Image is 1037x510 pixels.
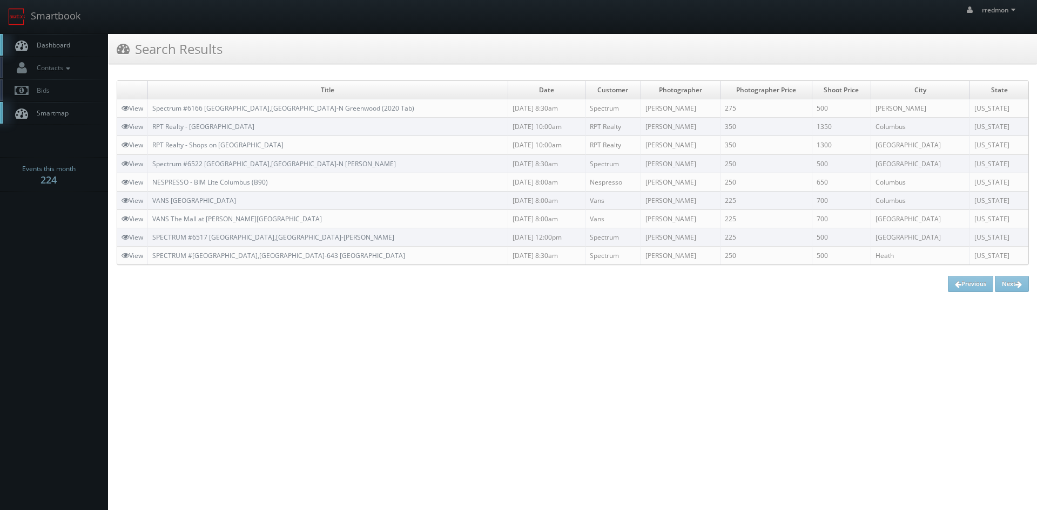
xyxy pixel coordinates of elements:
a: Spectrum #6166 [GEOGRAPHIC_DATA],[GEOGRAPHIC_DATA]-N Greenwood (2020 Tab) [152,104,414,113]
td: 1350 [812,118,871,136]
td: [DATE] 8:00am [508,173,585,191]
td: 225 [720,209,812,228]
td: [GEOGRAPHIC_DATA] [871,209,969,228]
td: [PERSON_NAME] [641,99,720,118]
td: [US_STATE] [970,209,1028,228]
td: [PERSON_NAME] [871,99,969,118]
td: RPT Realty [585,136,641,154]
td: Customer [585,81,641,99]
td: City [871,81,969,99]
td: [PERSON_NAME] [641,209,720,228]
a: View [122,196,143,205]
a: Spectrum #6522 [GEOGRAPHIC_DATA],[GEOGRAPHIC_DATA]-N [PERSON_NAME] [152,159,396,168]
td: Spectrum [585,228,641,247]
td: 225 [720,228,812,247]
td: Photographer [641,81,720,99]
td: [PERSON_NAME] [641,136,720,154]
a: View [122,104,143,113]
td: [US_STATE] [970,191,1028,209]
td: 250 [720,154,812,173]
td: 275 [720,99,812,118]
td: [GEOGRAPHIC_DATA] [871,228,969,247]
span: Contacts [31,63,73,72]
h3: Search Results [117,39,223,58]
td: 250 [720,173,812,191]
td: Spectrum [585,99,641,118]
td: [PERSON_NAME] [641,228,720,247]
td: [US_STATE] [970,118,1028,136]
td: 500 [812,154,871,173]
td: 500 [812,247,871,265]
a: VANS [GEOGRAPHIC_DATA] [152,196,236,205]
strong: 224 [41,173,57,186]
td: [PERSON_NAME] [641,118,720,136]
a: View [122,214,143,223]
a: View [122,178,143,187]
td: [DATE] 8:30am [508,154,585,173]
a: RPT Realty - [GEOGRAPHIC_DATA] [152,122,254,131]
a: SPECTRUM #6517 [GEOGRAPHIC_DATA],[GEOGRAPHIC_DATA]-[PERSON_NAME] [152,233,394,242]
td: Nespresso [585,173,641,191]
a: View [122,159,143,168]
td: [DATE] 8:30am [508,99,585,118]
td: Heath [871,247,969,265]
a: View [122,251,143,260]
td: Spectrum [585,154,641,173]
td: [PERSON_NAME] [641,247,720,265]
a: SPECTRUM #[GEOGRAPHIC_DATA],[GEOGRAPHIC_DATA]-643 [GEOGRAPHIC_DATA] [152,251,405,260]
a: View [122,140,143,149]
td: Photographer Price [720,81,812,99]
td: State [970,81,1028,99]
td: [US_STATE] [970,173,1028,191]
span: Bids [31,86,50,95]
td: 500 [812,228,871,247]
td: [PERSON_NAME] [641,191,720,209]
td: Spectrum [585,247,641,265]
td: 500 [812,99,871,118]
td: [US_STATE] [970,99,1028,118]
td: [DATE] 10:00am [508,136,585,154]
td: 650 [812,173,871,191]
td: [DATE] 8:00am [508,191,585,209]
td: [DATE] 10:00am [508,118,585,136]
td: 350 [720,136,812,154]
td: [US_STATE] [970,228,1028,247]
a: RPT Realty - Shops on [GEOGRAPHIC_DATA] [152,140,284,149]
span: Smartmap [31,108,69,118]
td: Vans [585,209,641,228]
td: 1300 [812,136,871,154]
td: Vans [585,191,641,209]
span: rredmon [982,5,1019,15]
span: Dashboard [31,40,70,50]
td: Shoot Price [812,81,871,99]
td: RPT Realty [585,118,641,136]
td: 350 [720,118,812,136]
td: [US_STATE] [970,136,1028,154]
td: [GEOGRAPHIC_DATA] [871,154,969,173]
td: [DATE] 8:30am [508,247,585,265]
td: 700 [812,191,871,209]
td: Columbus [871,173,969,191]
td: 700 [812,209,871,228]
td: Date [508,81,585,99]
td: [PERSON_NAME] [641,173,720,191]
td: [DATE] 12:00pm [508,228,585,247]
td: Columbus [871,118,969,136]
td: [US_STATE] [970,154,1028,173]
a: View [122,233,143,242]
td: 250 [720,247,812,265]
a: View [122,122,143,131]
td: 225 [720,191,812,209]
span: Events this month [22,164,76,174]
a: NESPRESSO - BIM Lite Columbus (B90) [152,178,268,187]
img: smartbook-logo.png [8,8,25,25]
td: [US_STATE] [970,247,1028,265]
td: [DATE] 8:00am [508,209,585,228]
td: Title [148,81,508,99]
td: [PERSON_NAME] [641,154,720,173]
a: VANS The Mall at [PERSON_NAME][GEOGRAPHIC_DATA] [152,214,322,223]
td: Columbus [871,191,969,209]
td: [GEOGRAPHIC_DATA] [871,136,969,154]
